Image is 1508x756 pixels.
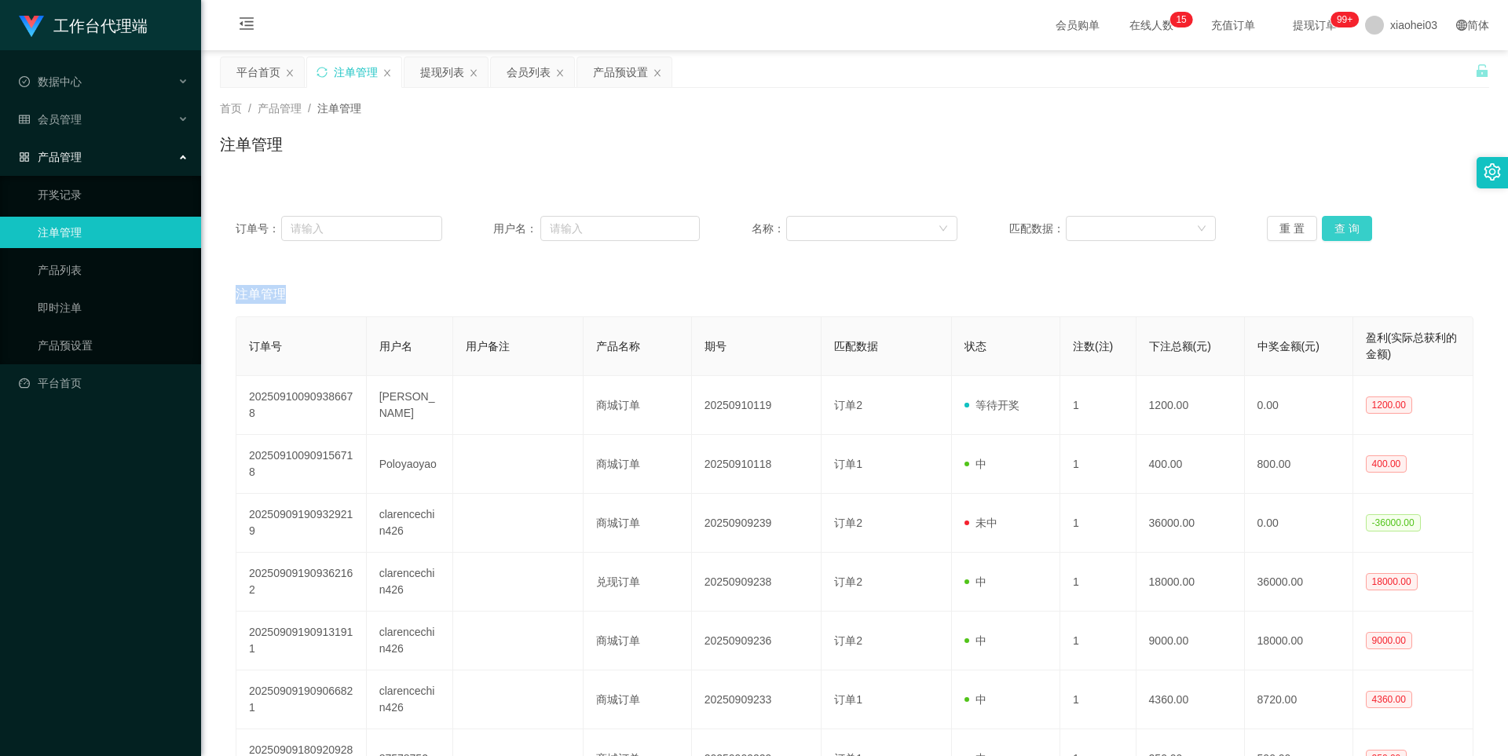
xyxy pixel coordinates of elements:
span: 用户备注 [466,340,510,352]
div: 平台首页 [236,57,280,87]
i: 图标: close [285,68,295,78]
td: Poloyaoyao [367,435,453,494]
td: clarencechin426 [367,670,453,729]
i: 图标: close [382,68,392,78]
td: clarencechin426 [367,553,453,612]
td: 202509091909066821 [236,670,367,729]
span: 注单管理 [317,102,361,115]
span: 盈利(实际总获利的金额) [1366,331,1458,360]
i: 图标: menu-fold [220,1,273,51]
td: 20250909239 [692,494,822,553]
td: 兑现订单 [584,553,692,612]
td: 4360.00 [1136,670,1245,729]
td: 202509100909156718 [236,435,367,494]
span: 中 [964,693,986,706]
span: 产品管理 [19,151,82,163]
td: 1 [1060,494,1136,553]
p: 1 [1176,12,1181,27]
td: 1 [1060,376,1136,435]
td: 1 [1060,553,1136,612]
td: 0.00 [1245,376,1353,435]
td: 202509091909362162 [236,553,367,612]
span: 用户名： [493,221,540,237]
td: 20250909233 [692,670,822,729]
span: 400.00 [1366,455,1407,473]
div: 提现列表 [420,57,464,87]
span: 匹配数据： [1009,221,1066,237]
span: 订单2 [834,517,862,529]
i: 图标: setting [1484,163,1501,181]
td: 20250909238 [692,553,822,612]
i: 图标: down [939,224,948,235]
span: 提现订单 [1285,20,1345,31]
a: 工作台代理端 [19,19,148,31]
span: 在线人数 [1122,20,1181,31]
span: 订单2 [834,399,862,411]
span: 订单号： [236,221,281,237]
span: / [308,102,311,115]
a: 即时注单 [38,292,188,323]
a: 图标: dashboard平台首页 [19,367,188,399]
td: 8720.00 [1245,670,1353,729]
i: 图标: close [653,68,662,78]
span: -36000.00 [1366,514,1421,531]
td: 202509091909131911 [236,612,367,670]
td: 20250910118 [692,435,822,494]
i: 图标: close [469,68,478,78]
td: 800.00 [1245,435,1353,494]
sup: 15 [1169,12,1192,27]
a: 开奖记录 [38,179,188,210]
td: 18000.00 [1136,553,1245,612]
i: 图标: sync [317,67,328,78]
span: 下注总额(元) [1149,340,1211,352]
td: 商城订单 [584,494,692,553]
span: 产品管理 [258,102,302,115]
span: 中奖金额(元) [1257,340,1319,352]
td: 18000.00 [1245,612,1353,670]
span: 用户名 [379,340,412,352]
td: 商城订单 [584,435,692,494]
span: 名称： [752,221,786,237]
i: 图标: close [555,68,565,78]
td: clarencechin426 [367,494,453,553]
span: 订单1 [834,693,862,706]
span: 产品名称 [596,340,640,352]
a: 注单管理 [38,217,188,248]
i: 图标: down [1197,224,1206,235]
td: 202509091909329219 [236,494,367,553]
span: 中 [964,458,986,470]
td: 商城订单 [584,612,692,670]
span: 中 [964,634,986,647]
td: 1200.00 [1136,376,1245,435]
td: 202509100909386678 [236,376,367,435]
span: 中 [964,575,986,588]
span: 状态 [964,340,986,352]
input: 请输入 [281,216,441,241]
span: 匹配数据 [834,340,878,352]
div: 会员列表 [507,57,551,87]
td: 36000.00 [1136,494,1245,553]
span: 充值订单 [1203,20,1263,31]
span: 注数(注) [1073,340,1113,352]
img: logo.9652507e.png [19,16,44,38]
span: 订单号 [249,340,282,352]
span: 未中 [964,517,997,529]
td: 1 [1060,612,1136,670]
a: 产品预设置 [38,330,188,361]
td: clarencechin426 [367,612,453,670]
span: 1200.00 [1366,396,1412,414]
td: 400.00 [1136,435,1245,494]
span: / [248,102,251,115]
td: [PERSON_NAME] [367,376,453,435]
h1: 工作台代理端 [53,1,148,51]
sup: 1143 [1330,12,1359,27]
i: 图标: appstore-o [19,152,30,163]
span: 等待开奖 [964,399,1019,411]
span: 9000.00 [1366,632,1412,649]
span: 4360.00 [1366,691,1412,708]
span: 订单2 [834,634,862,647]
input: 请输入 [540,216,700,241]
span: 期号 [705,340,727,352]
i: 图标: table [19,114,30,125]
i: 图标: unlock [1475,64,1489,78]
